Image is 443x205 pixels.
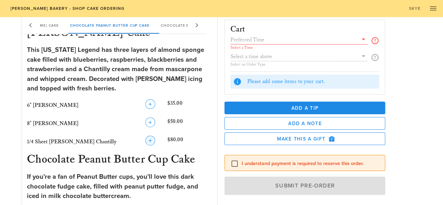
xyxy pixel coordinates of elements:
button: Add a Note [224,117,386,130]
div: This [US_STATE] Legend has three layers of almond sponge cake filled with blueberries, raspberrie... [27,45,212,94]
span: Add a Tip [230,105,380,111]
button: Add a Tip [224,102,386,114]
div: $35.00 [166,98,213,113]
div: Please add some items to your cart. [247,78,377,86]
span: 6" [PERSON_NAME] [27,102,78,109]
a: [PERSON_NAME] Bakery - Shop Cake Ordering [6,4,129,13]
h3: Chocolate Peanut Butter Cup Cake [26,152,213,168]
span: Submit Pre-Order [233,182,378,189]
span: 8" [PERSON_NAME] [27,120,78,127]
a: Skye [404,4,425,13]
span: Add a Note [230,121,380,127]
div: $80.00 [166,134,213,150]
span: [PERSON_NAME] Bakery - Shop Cake Ordering [10,6,125,11]
span: 1/4 Sheet [PERSON_NAME] Chantilly [27,138,117,145]
div: Select a Time [230,46,368,50]
span: Skye [408,6,420,11]
span: Make this a Gift [230,136,380,142]
input: Preferred Time [230,35,358,44]
div: Chocolate Peanut Butter Cup Cake [64,17,155,34]
button: Submit Pre-Order [224,177,386,195]
div: $50.00 [166,116,213,131]
h3: Cart [230,26,245,34]
div: Chocolate Butter Pecan Cake [155,17,234,34]
div: If you're a fan of Peanut Butter cups, you'll love this dark chocolate fudge cake, filled with pe... [27,172,212,201]
button: Make this a Gift [224,132,386,145]
label: I understand payment is required to reserve this order. [242,160,380,167]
